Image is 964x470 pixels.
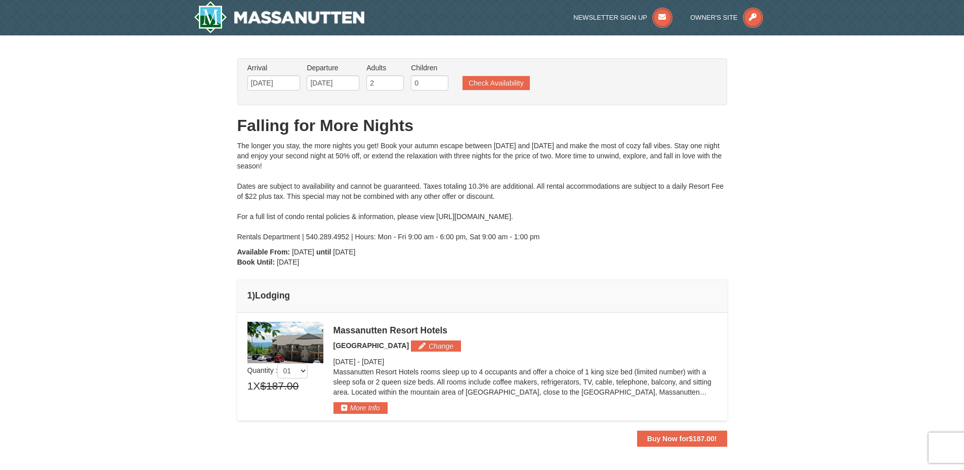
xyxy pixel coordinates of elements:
[194,1,365,33] a: Massanutten Resort
[362,358,384,366] span: [DATE]
[689,435,715,443] span: $187.00
[333,358,356,366] span: [DATE]
[237,258,275,266] strong: Book Until:
[247,366,308,374] span: Quantity :
[637,431,727,447] button: Buy Now for$187.00!
[277,258,299,266] span: [DATE]
[411,63,448,73] label: Children
[247,378,254,394] span: 1
[411,340,461,352] button: Change
[333,402,388,413] button: More Info
[333,248,355,256] span: [DATE]
[252,290,255,301] span: )
[247,63,300,73] label: Arrival
[292,248,314,256] span: [DATE]
[237,115,727,136] h1: Falling for More Nights
[463,76,530,90] button: Check Availability
[247,322,323,363] img: 19219026-1-e3b4ac8e.jpg
[307,63,359,73] label: Departure
[647,435,717,443] strong: Buy Now for !
[247,290,717,301] h4: 1 Lodging
[333,325,717,335] div: Massanutten Resort Hotels
[253,378,260,394] span: X
[316,248,331,256] strong: until
[573,14,673,21] a: Newsletter Sign Up
[237,141,727,242] div: The longer you stay, the more nights you get! Book your autumn escape between [DATE] and [DATE] a...
[194,1,365,33] img: Massanutten Resort Logo
[357,358,360,366] span: -
[260,378,299,394] span: $187.00
[333,341,409,350] span: [GEOGRAPHIC_DATA]
[690,14,738,21] span: Owner's Site
[333,367,717,397] p: Massanutten Resort Hotels rooms sleep up to 4 occupants and offer a choice of 1 king size bed (li...
[237,248,290,256] strong: Available From:
[366,63,404,73] label: Adults
[573,14,647,21] span: Newsletter Sign Up
[690,14,763,21] a: Owner's Site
